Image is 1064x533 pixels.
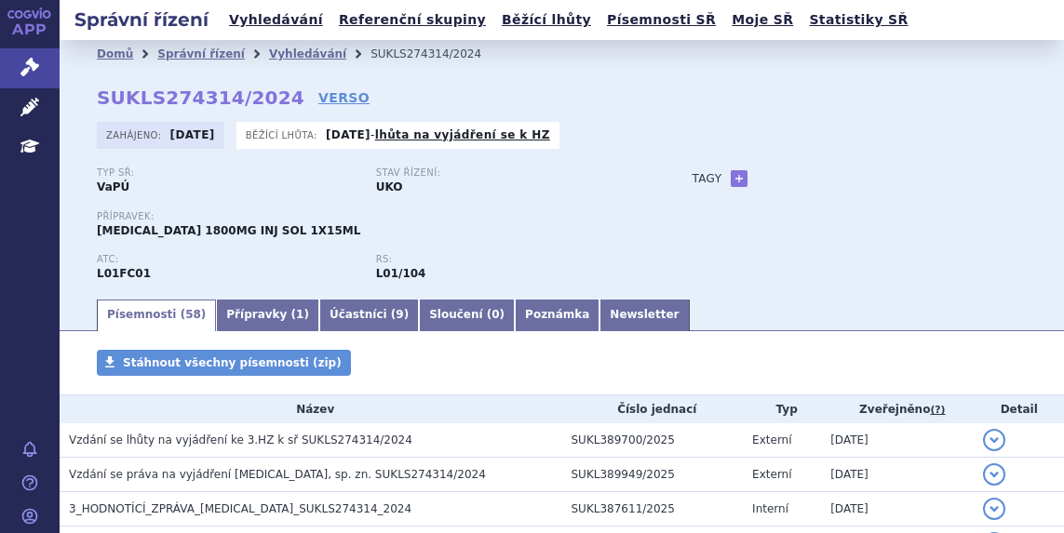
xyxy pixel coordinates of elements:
[97,224,360,237] span: [MEDICAL_DATA] 1800MG INJ SOL 1X15ML
[318,88,370,107] a: VERSO
[296,308,303,321] span: 1
[821,492,974,526] td: [DATE]
[983,429,1005,451] button: detail
[821,458,974,492] td: [DATE]
[599,300,689,331] a: Newsletter
[97,300,216,331] a: Písemnosti (58)
[562,423,744,458] td: SUKL389700/2025
[419,300,515,331] a: Sloučení (0)
[562,395,744,423] th: Číslo jednací
[515,300,599,331] a: Poznámka
[821,395,974,423] th: Zveřejněno
[496,7,597,33] a: Běžící lhůty
[692,167,721,190] h3: Tagy
[752,502,788,515] span: Interní
[69,468,486,481] span: Vzdání se práva na vyjádření DARZALEX, sp. zn. SUKLS274314/2024
[97,180,129,193] strong: VaPÚ
[375,128,550,141] a: lhůta na vyjádření se k HZ
[97,350,351,376] a: Stáhnout všechny písemnosti (zip)
[216,300,319,331] a: Přípravky (1)
[492,308,499,321] span: 0
[601,7,721,33] a: Písemnosti SŘ
[97,267,151,280] strong: DARATUMUMAB
[983,463,1005,486] button: detail
[370,40,505,68] li: SUKLS274314/2024
[97,47,133,60] a: Domů
[803,7,913,33] a: Statistiky SŘ
[326,127,550,142] p: -
[726,7,799,33] a: Moje SŘ
[97,254,357,265] p: ATC:
[97,87,304,109] strong: SUKLS274314/2024
[333,7,492,33] a: Referenční skupiny
[974,395,1064,423] th: Detail
[223,7,329,33] a: Vyhledávání
[983,498,1005,520] button: detail
[157,47,245,60] a: Správní řízení
[170,128,215,141] strong: [DATE]
[743,395,821,423] th: Typ
[69,502,411,515] span: 3_HODNOTÍCÍ_ZPRÁVA_DARZALEX_SUKLS274314_2024
[752,433,791,446] span: Externí
[60,7,223,33] h2: Správní řízení
[106,127,165,142] span: Zahájeno:
[60,395,562,423] th: Název
[269,47,346,60] a: Vyhledávání
[123,356,342,369] span: Stáhnout všechny písemnosti (zip)
[376,167,637,179] p: Stav řízení:
[376,254,637,265] p: RS:
[319,300,419,331] a: Účastníci (9)
[69,433,412,446] span: Vzdání se lhůty na vyjádření ke 3.HZ k sř SUKLS274314/2024
[97,167,357,179] p: Typ SŘ:
[326,128,370,141] strong: [DATE]
[562,458,744,492] td: SUKL389949/2025
[821,423,974,458] td: [DATE]
[752,468,791,481] span: Externí
[930,404,945,417] abbr: (?)
[396,308,403,321] span: 9
[731,170,747,187] a: +
[376,267,426,280] strong: daratumumab
[562,492,744,526] td: SUKL387611/2025
[376,180,403,193] strong: UKO
[185,308,201,321] span: 58
[97,211,654,222] p: Přípravek:
[246,127,321,142] span: Běžící lhůta:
